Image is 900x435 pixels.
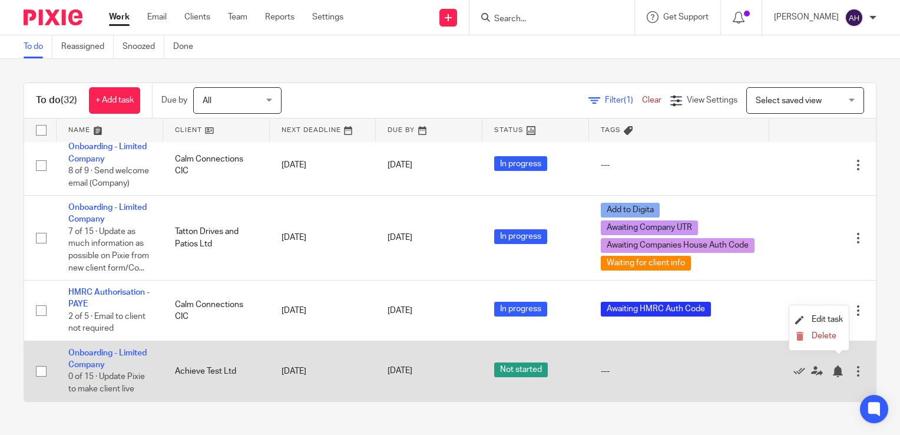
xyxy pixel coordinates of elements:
input: Search [493,14,599,25]
span: [DATE] [388,307,412,315]
span: View Settings [687,96,737,104]
h1: To do [36,94,77,107]
a: Onboarding - Limited Company [68,203,147,223]
a: + Add task [89,87,140,114]
span: In progress [494,229,547,244]
a: Work [109,11,130,23]
span: [DATE] [388,161,412,169]
span: 7 of 15 · Update as much information as possible on Pixie from new client form/Co... [68,228,149,272]
p: [PERSON_NAME] [774,11,839,23]
img: svg%3E [845,8,863,27]
span: All [203,97,211,105]
span: Edit task [812,315,843,324]
td: [DATE] [270,341,376,401]
span: 2 of 5 · Email to client not required [68,312,145,333]
a: Done [173,35,202,58]
span: (1) [624,96,633,104]
td: [DATE] [270,135,376,196]
span: Awaiting Companies House Auth Code [601,238,755,253]
span: 0 of 15 · Update Pixie to make client live [68,373,145,394]
span: Waiting for client info [601,256,691,271]
div: --- [601,365,757,377]
span: Awaiting Company UTR [601,220,698,235]
span: Tags [601,127,621,133]
td: [DATE] [270,281,376,341]
span: Add to Digita [601,203,660,218]
a: Clear [642,96,661,104]
span: Not started [494,362,548,377]
span: Filter [605,96,642,104]
span: [DATE] [388,234,412,242]
a: Team [228,11,247,23]
a: Edit task [795,315,843,324]
span: (32) [61,95,77,105]
a: Reports [265,11,295,23]
img: Pixie [24,9,82,25]
div: --- [601,159,757,171]
span: In progress [494,156,547,171]
a: Snoozed [123,35,164,58]
span: [DATE] [388,367,412,375]
span: Get Support [663,13,709,21]
a: Email [147,11,167,23]
td: Calm Connections CIC [163,135,270,196]
a: To do [24,35,52,58]
p: Due by [161,94,187,106]
a: Onboarding - Limited Company [68,143,147,163]
a: Mark as done [793,365,811,377]
span: Select saved view [756,97,822,105]
span: Delete [812,332,836,340]
a: Clients [184,11,210,23]
td: Calm Connections CIC [163,281,270,341]
a: Onboarding - Limited Company [68,349,147,369]
span: Awaiting HMRC Auth Code [601,302,711,317]
span: In progress [494,302,547,317]
a: HMRC Authorisation - PAYE [68,288,150,308]
a: Settings [312,11,343,23]
span: 8 of 9 · Send welcome email (Company) [68,167,149,187]
td: Tatton Drives and Patios Ltd [163,196,270,281]
a: Reassigned [61,35,114,58]
td: [DATE] [270,196,376,281]
td: Achieve Test Ltd [163,341,270,401]
button: Delete [795,332,843,341]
